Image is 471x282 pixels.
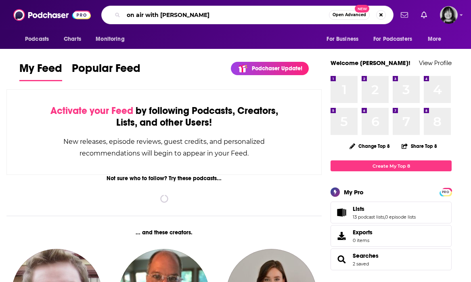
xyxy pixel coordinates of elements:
button: open menu [90,32,135,47]
span: Lists [353,205,364,213]
span: Open Advanced [333,13,366,17]
div: New releases, episode reviews, guest credits, and personalized recommendations will begin to appe... [47,136,281,159]
a: Charts [59,32,86,47]
span: 0 items [353,238,373,243]
a: Popular Feed [72,61,140,81]
button: Share Top 8 [401,138,438,154]
span: More [428,34,442,45]
span: Exports [353,229,373,236]
a: Lists [353,205,416,213]
a: Lists [333,207,350,218]
div: Not sure who to follow? Try these podcasts... [6,175,322,182]
div: ... and these creators. [6,229,322,236]
button: Change Top 8 [345,141,395,151]
span: For Podcasters [373,34,412,45]
span: Podcasts [25,34,49,45]
a: Create My Top 8 [331,160,452,171]
span: Logged in as parkdalepublicity1 [440,6,458,24]
a: View Profile [419,59,452,67]
button: Open AdvancedNew [329,10,370,20]
div: by following Podcasts, Creators, Lists, and other Users! [47,105,281,128]
a: My Feed [19,61,62,81]
span: Exports [333,230,350,242]
img: Podchaser - Follow, Share and Rate Podcasts [13,7,91,23]
a: PRO [441,189,450,195]
a: Searches [333,254,350,265]
button: open menu [368,32,424,47]
p: Podchaser Update! [252,65,302,72]
button: open menu [321,32,368,47]
a: Show notifications dropdown [398,8,411,22]
input: Search podcasts, credits, & more... [124,8,329,21]
a: 13 podcast lists [353,214,384,220]
span: , [384,214,385,220]
span: Monitoring [96,34,124,45]
a: Show notifications dropdown [418,8,430,22]
span: Searches [331,248,452,270]
button: Show profile menu [440,6,458,24]
a: 2 saved [353,261,369,267]
button: open menu [19,32,59,47]
a: Exports [331,225,452,247]
a: 0 episode lists [385,214,416,220]
div: My Pro [344,188,364,196]
button: open menu [422,32,452,47]
span: New [355,5,369,13]
span: My Feed [19,61,62,80]
span: Charts [64,34,81,45]
a: Welcome [PERSON_NAME]! [331,59,410,67]
span: Lists [331,202,452,223]
span: Activate your Feed [50,105,133,117]
img: User Profile [440,6,458,24]
span: For Business [327,34,358,45]
a: Searches [353,252,379,259]
span: Popular Feed [72,61,140,80]
div: Search podcasts, credits, & more... [101,6,394,24]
